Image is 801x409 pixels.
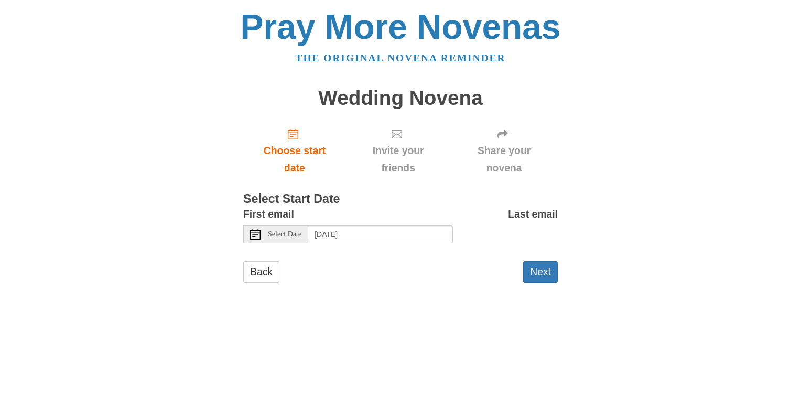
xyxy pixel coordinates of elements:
a: Choose start date [243,120,346,182]
label: First email [243,206,294,223]
h1: Wedding Novena [243,87,558,110]
label: Last email [508,206,558,223]
a: Pray More Novenas [241,7,561,46]
span: Choose start date [254,142,335,177]
span: Invite your friends [356,142,440,177]
span: Share your novena [461,142,547,177]
div: Click "Next" to confirm your start date first. [346,120,450,182]
div: Click "Next" to confirm your start date first. [450,120,558,182]
span: Select Date [268,231,301,238]
button: Next [523,261,558,283]
a: The original novena reminder [296,52,506,63]
a: Back [243,261,279,283]
h3: Select Start Date [243,192,558,206]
